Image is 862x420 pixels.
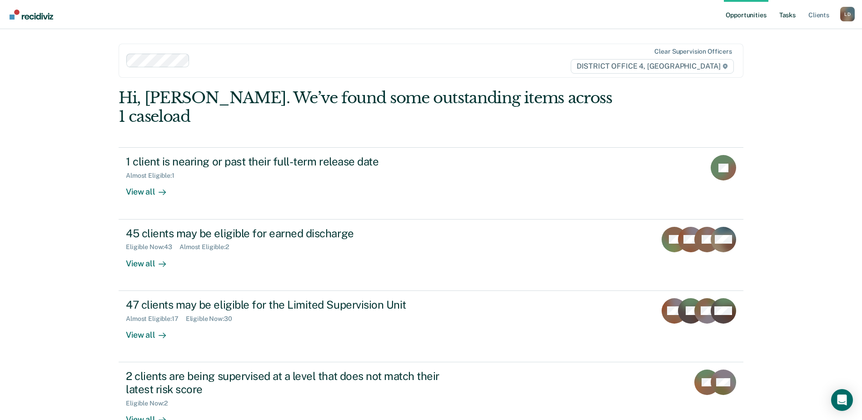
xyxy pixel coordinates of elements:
[831,389,853,411] div: Open Intercom Messenger
[126,298,445,311] div: 47 clients may be eligible for the Limited Supervision Unit
[126,180,177,197] div: View all
[126,227,445,240] div: 45 clients may be eligible for earned discharge
[126,155,445,168] div: 1 client is nearing or past their full-term release date
[186,315,239,323] div: Eligible Now : 30
[119,291,743,362] a: 47 clients may be eligible for the Limited Supervision UnitAlmost Eligible:17Eligible Now:30View all
[571,59,734,74] span: DISTRICT OFFICE 4, [GEOGRAPHIC_DATA]
[840,7,855,21] div: L D
[179,243,236,251] div: Almost Eligible : 2
[119,220,743,291] a: 45 clients may be eligible for earned dischargeEligible Now:43Almost Eligible:2View all
[119,147,743,219] a: 1 client is nearing or past their full-term release dateAlmost Eligible:1View all
[126,370,445,396] div: 2 clients are being supervised at a level that does not match their latest risk score
[654,48,732,55] div: Clear supervision officers
[126,322,177,340] div: View all
[126,172,182,180] div: Almost Eligible : 1
[126,251,177,269] div: View all
[126,315,186,323] div: Almost Eligible : 17
[10,10,53,20] img: Recidiviz
[126,243,179,251] div: Eligible Now : 43
[126,400,175,407] div: Eligible Now : 2
[119,89,618,126] div: Hi, [PERSON_NAME]. We’ve found some outstanding items across 1 caseload
[840,7,855,21] button: Profile dropdown button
